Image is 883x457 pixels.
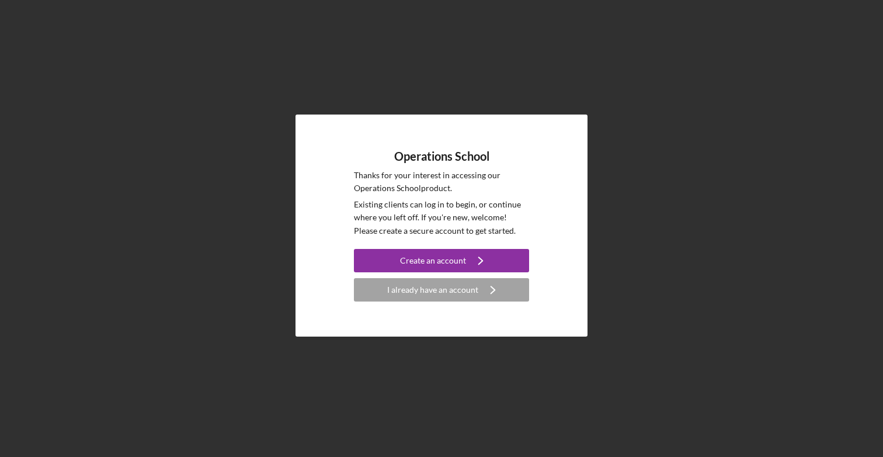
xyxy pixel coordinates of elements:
button: Create an account [354,249,529,272]
div: Create an account [400,249,466,272]
div: I already have an account [387,278,478,302]
p: Existing clients can log in to begin, or continue where you left off. If you're new, welcome! Ple... [354,198,529,237]
p: Thanks for your interest in accessing our Operations School product. [354,169,529,195]
h4: Operations School [394,150,489,163]
a: Create an account [354,249,529,275]
button: I already have an account [354,278,529,302]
